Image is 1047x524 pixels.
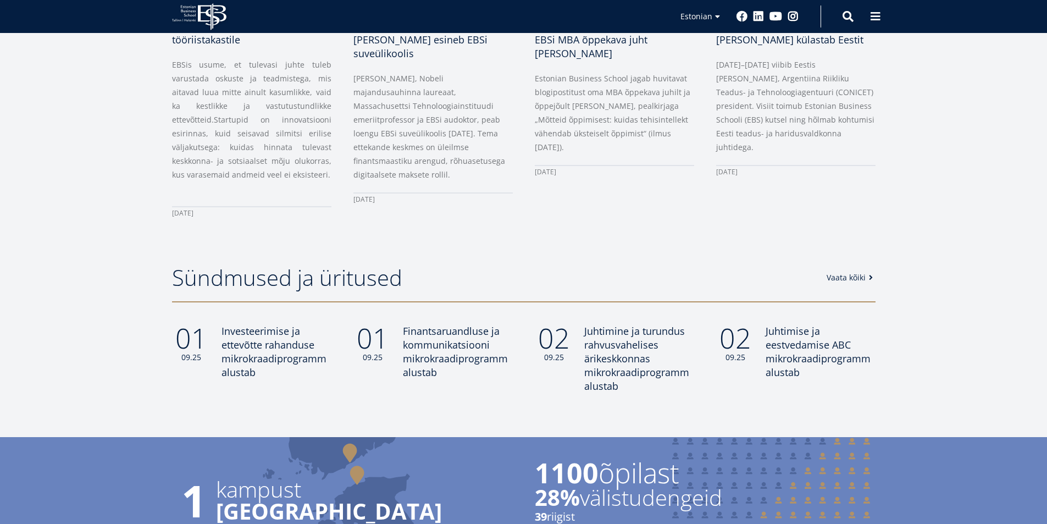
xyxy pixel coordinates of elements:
a: Youtube [769,11,782,22]
p: [DATE]–[DATE] viibib Eestis [PERSON_NAME], Argentiina Riikliku Teadus- ja Tehnoloogiagentuuri (CO... [716,58,876,154]
span: Juhtimise ja eestvedamise ABC mikrokraadiprogramm alustab [766,324,871,379]
div: 02 [716,324,755,363]
small: 09.25 [353,352,392,363]
strong: 28% [535,482,580,512]
b: EBSis usume, et tulevasi juhte tuleb varustada oskuste ja teadmistega, mis aitavad luua mitte ain... [172,59,331,125]
p: Estonian Business School jagab huvitavat blogipostitust oma MBA õppekava juhilt ja õppejõult [PER... [535,71,694,154]
a: Instagram [788,11,799,22]
div: 01 [353,324,392,363]
div: [DATE] [716,165,876,179]
a: Facebook [736,11,747,22]
span: Finantsaruandluse ja kommunikatsiooni mikrokraadiprogramm alustab [403,324,508,379]
div: [DATE] [353,192,513,206]
div: [DATE] [535,165,694,179]
strong: 1100 [535,454,599,492]
p: [PERSON_NAME], Nobeli majandusauhinna laureaat, Massachusettsi Tehnoloogiainstituudi emeriitprofe... [353,71,513,181]
span: välistudengeid [535,487,821,509]
p: Startupid on innovatsiooni esirinnas, kuid seisavad silmitsi erilise väljakutsega: kuidas hinnata... [172,58,331,195]
small: 09.25 [716,352,755,363]
div: 01 [172,324,210,363]
div: [DATE] [172,206,331,220]
span: Investeerimise ja ettevõtte rahanduse mikrokraadiprogramm alustab [221,324,326,379]
h2: Sündmused ja üritused [172,264,815,291]
a: Vaata kõiki [827,272,877,283]
small: 09.25 [535,352,573,363]
span: Juhtimine ja turundus rahvusvahelises ärikeskkonnas mikrokraadiprogramm alustab [584,324,689,393]
span: 1 [172,478,216,522]
div: 02 [535,324,573,363]
a: Linkedin [753,11,764,22]
span: õpilast [535,459,821,487]
strong: 39 [535,509,547,524]
span: kampust [216,478,513,500]
small: 09.25 [172,352,210,363]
